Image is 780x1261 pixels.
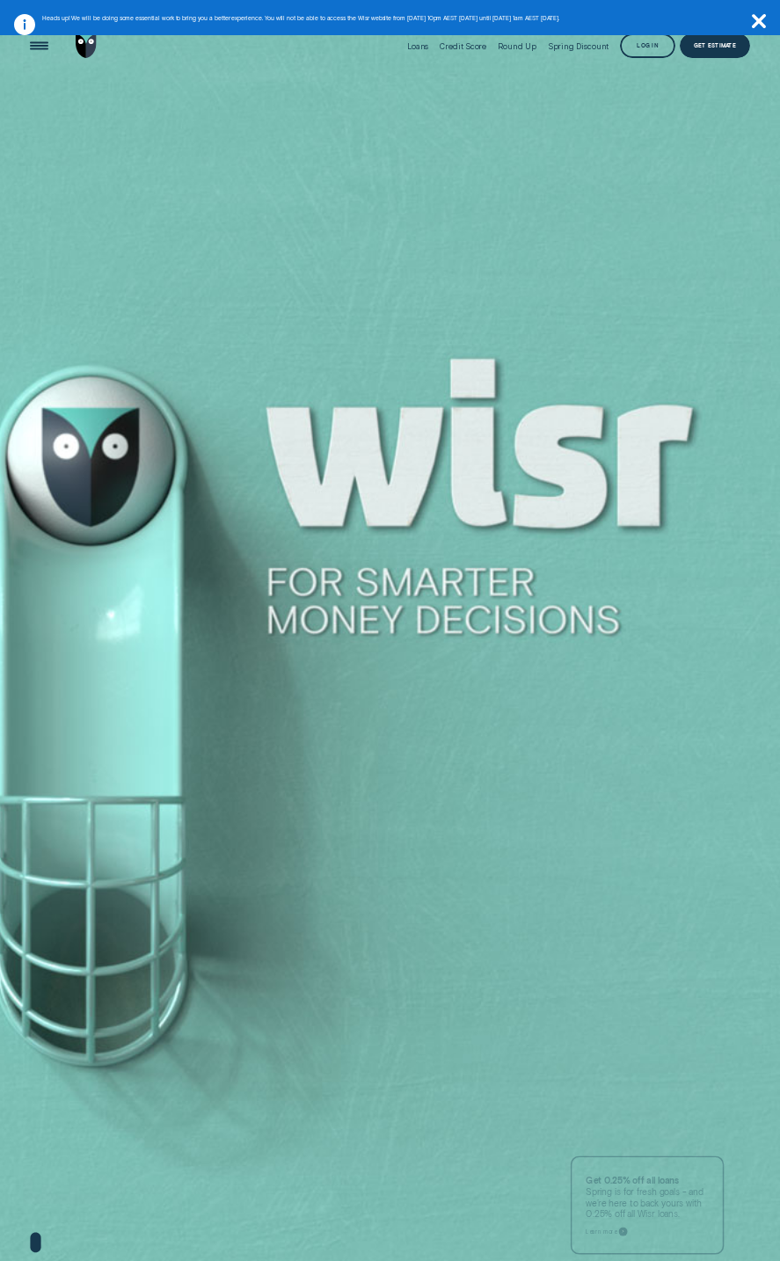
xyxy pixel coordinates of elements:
a: Get 0.25% off all loansSpring is for fresh goals - and we’re here to back yours with 0.25% off al... [571,1155,725,1254]
div: Loans [407,41,429,51]
p: Spring is for fresh goals - and we’re here to back yours with 0.25% off all Wisr loans. [587,1175,709,1220]
button: Open Menu [27,33,52,58]
a: Loans [407,18,429,74]
div: Credit Score [440,41,486,51]
span: Learn more [587,1228,617,1235]
a: Spring Discount [548,18,609,74]
div: Spring Discount [548,41,609,51]
button: Log in [620,33,675,58]
strong: Get 0.25% off all loans [587,1174,680,1185]
img: Wisr [76,33,96,58]
a: Get Estimate [680,33,749,58]
a: Credit Score [440,18,486,74]
a: Round Up [498,18,536,74]
div: Round Up [498,41,536,51]
a: Go to home page [74,18,98,74]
